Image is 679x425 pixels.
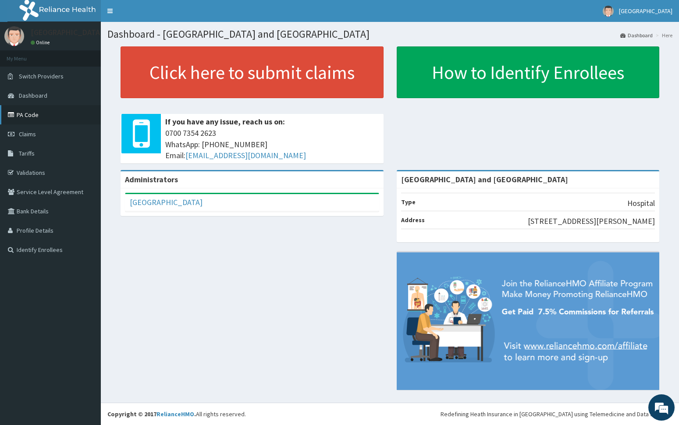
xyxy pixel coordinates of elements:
footer: All rights reserved. [101,403,679,425]
p: [GEOGRAPHIC_DATA] [31,28,103,36]
textarea: Type your message and hit 'Enter' [4,239,167,270]
div: Redefining Heath Insurance in [GEOGRAPHIC_DATA] using Telemedicine and Data Science! [441,410,672,418]
span: [GEOGRAPHIC_DATA] [619,7,672,15]
a: Dashboard [620,32,653,39]
div: Chat with us now [46,49,147,60]
a: RelianceHMO [156,410,194,418]
li: Here [654,32,672,39]
b: Address [401,216,425,224]
strong: Copyright © 2017 . [107,410,196,418]
p: Hospital [627,198,655,209]
span: Dashboard [19,92,47,99]
div: Minimize live chat window [144,4,165,25]
p: [STREET_ADDRESS][PERSON_NAME] [528,216,655,227]
strong: [GEOGRAPHIC_DATA] and [GEOGRAPHIC_DATA] [401,174,568,184]
a: Online [31,39,52,46]
b: If you have any issue, reach us on: [165,117,285,127]
a: How to Identify Enrollees [397,46,660,98]
b: Type [401,198,416,206]
span: We're online! [51,110,121,199]
img: d_794563401_company_1708531726252_794563401 [16,44,36,66]
a: [EMAIL_ADDRESS][DOMAIN_NAME] [185,150,306,160]
b: Administrators [125,174,178,184]
img: User Image [603,6,614,17]
img: User Image [4,26,24,46]
h1: Dashboard - [GEOGRAPHIC_DATA] and [GEOGRAPHIC_DATA] [107,28,672,40]
span: Claims [19,130,36,138]
span: 0700 7354 2623 WhatsApp: [PHONE_NUMBER] Email: [165,127,379,161]
img: provider-team-banner.png [397,252,660,390]
span: Tariffs [19,149,35,157]
a: Click here to submit claims [121,46,384,98]
span: Switch Providers [19,72,64,80]
a: [GEOGRAPHIC_DATA] [130,197,203,207]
